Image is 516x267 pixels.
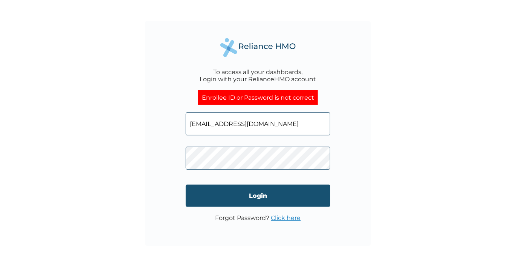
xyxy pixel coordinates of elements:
a: Click here [271,214,301,221]
div: Enrollee ID or Password is not correct [198,90,318,105]
img: Reliance Health's Logo [220,38,296,57]
div: To access all your dashboards, Login with your RelianceHMO account [200,68,316,83]
input: Email address or HMO ID [186,112,330,135]
input: Login [186,185,330,207]
p: Forgot Password? [215,214,301,221]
